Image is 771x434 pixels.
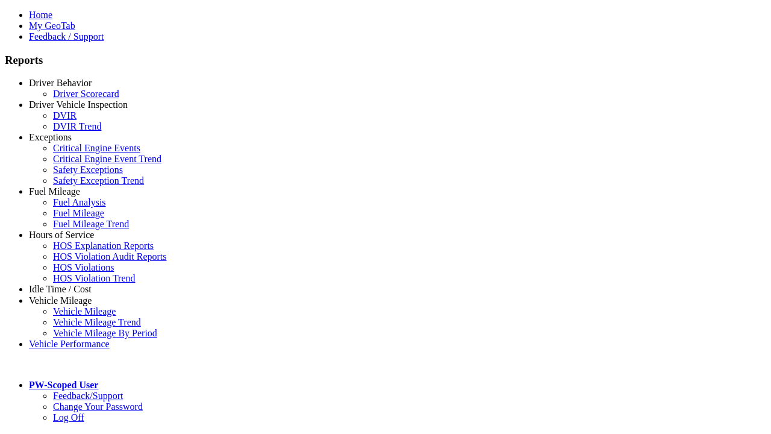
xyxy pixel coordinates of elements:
a: Vehicle Mileage Trend [53,317,141,327]
a: Change Your Password [53,401,143,412]
a: DVIR [53,110,76,121]
a: HOS Violation Trend [53,273,136,283]
a: Log Off [53,412,84,423]
a: Idle Time / Cost [29,284,92,294]
a: Exceptions [29,132,72,142]
a: Driver Behavior [29,78,92,88]
a: HOS Violation Audit Reports [53,251,167,262]
a: HOS Violations [53,262,114,272]
a: Vehicle Mileage By Period [53,328,157,338]
a: Safety Exception Trend [53,175,144,186]
a: Fuel Mileage [29,186,80,197]
a: Vehicle Performance [29,339,110,349]
a: Fuel Analysis [53,197,106,207]
a: HOS Explanation Reports [53,241,154,251]
h3: Reports [5,54,766,67]
a: My GeoTab [29,20,75,31]
a: DVIR Trend [53,121,101,131]
a: Fuel Mileage Trend [53,219,129,229]
a: Driver Vehicle Inspection [29,99,128,110]
a: Feedback / Support [29,31,104,42]
a: Safety Exceptions [53,165,123,175]
a: Critical Engine Event Trend [53,154,161,164]
a: Hours of Service [29,230,94,240]
a: Critical Engine Events [53,143,140,153]
a: Fuel Mileage [53,208,104,218]
a: Home [29,10,52,20]
a: PW-Scoped User [29,380,98,390]
a: Driver Scorecard [53,89,119,99]
a: Feedback/Support [53,391,123,401]
a: Vehicle Mileage [53,306,116,316]
a: Vehicle Mileage [29,295,92,306]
